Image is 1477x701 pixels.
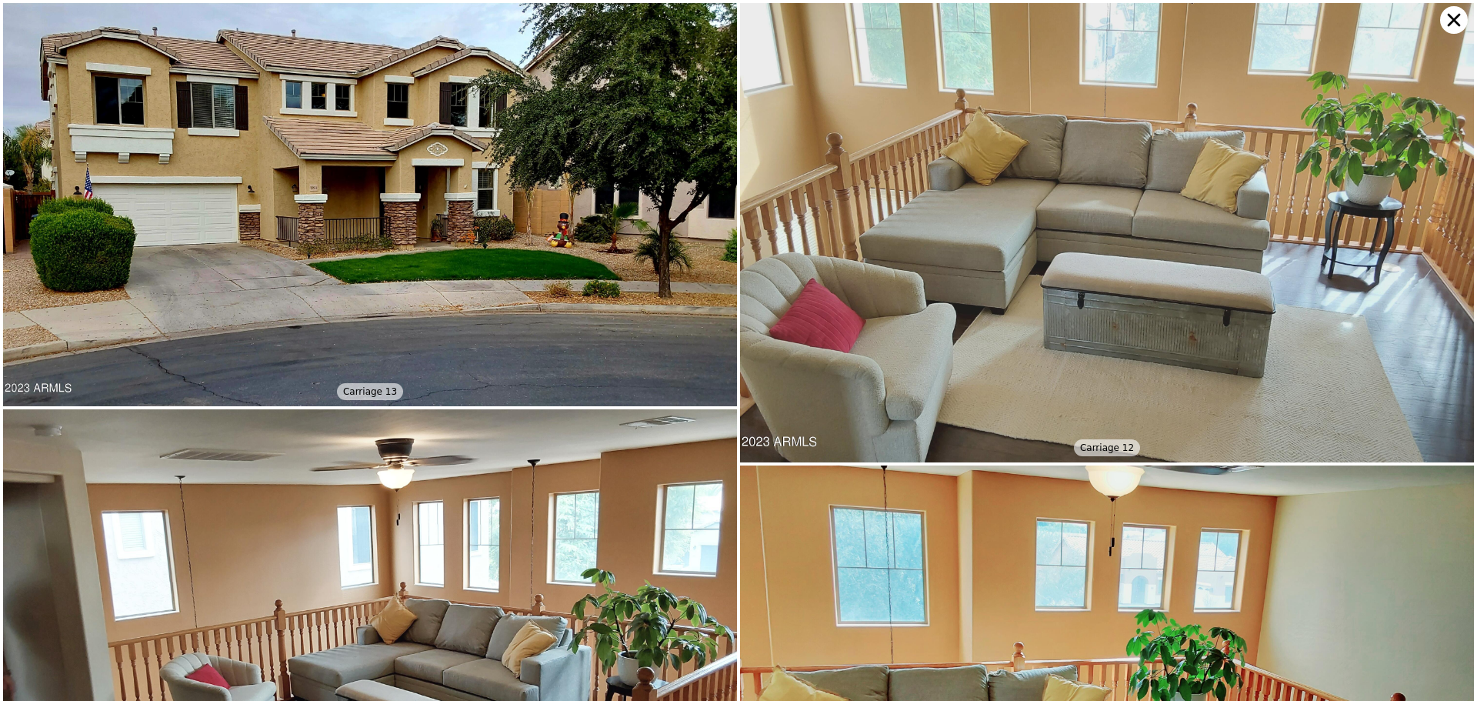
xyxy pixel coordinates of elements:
img: Carriage 13 [3,3,737,406]
img: Carriage 12 [740,3,1474,462]
div: Carriage 13 [337,383,403,400]
div: Carriage 12 [1074,439,1140,456]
